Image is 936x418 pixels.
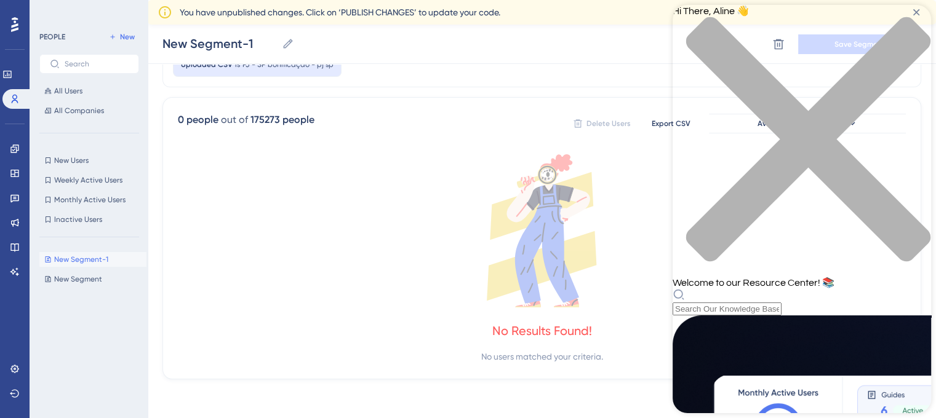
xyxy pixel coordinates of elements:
[250,112,314,127] div: 175273 people
[54,156,89,165] span: New Users
[571,114,633,133] button: Delete Users
[39,32,65,42] div: PEOPLE
[652,119,690,128] span: Export CSV
[235,60,240,69] span: is
[640,114,702,133] button: Export CSV
[39,212,139,227] button: Inactive Users
[39,252,146,267] button: New Segment-1
[54,195,126,205] span: Monthly Active Users
[178,112,218,127] div: 0 people
[120,32,135,42] span: New
[65,60,129,68] input: Search
[180,5,500,20] span: You have unpublished changes. Click on ‘PUBLISH CHANGES’ to update your code.
[586,119,631,128] span: Delete Users
[242,60,334,69] span: PJ - SP bonificação - pj sp
[39,84,139,98] button: All Users
[4,4,33,33] button: Open AI Assistant Launcher
[54,175,122,185] span: Weekly Active Users
[54,86,82,96] span: All Users
[39,103,139,118] button: All Companies
[492,322,592,339] div: No Results Found!
[181,60,233,69] span: Uploaded CSV
[54,215,102,224] span: Inactive Users
[39,192,139,207] button: Monthly Active Users
[39,173,139,187] button: Weekly Active Users
[221,112,248,127] div: out of
[39,272,146,286] button: New Segment
[54,274,102,284] span: New Segment
[39,153,139,168] button: New Users
[7,7,30,30] img: launcher-image-alternative-text
[162,35,277,52] input: Segment Name
[105,30,139,44] button: New
[54,254,108,264] span: New Segment-1
[54,106,104,116] span: All Companies
[29,3,77,18] span: Need Help?
[481,349,603,364] div: No users matched your criteria.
